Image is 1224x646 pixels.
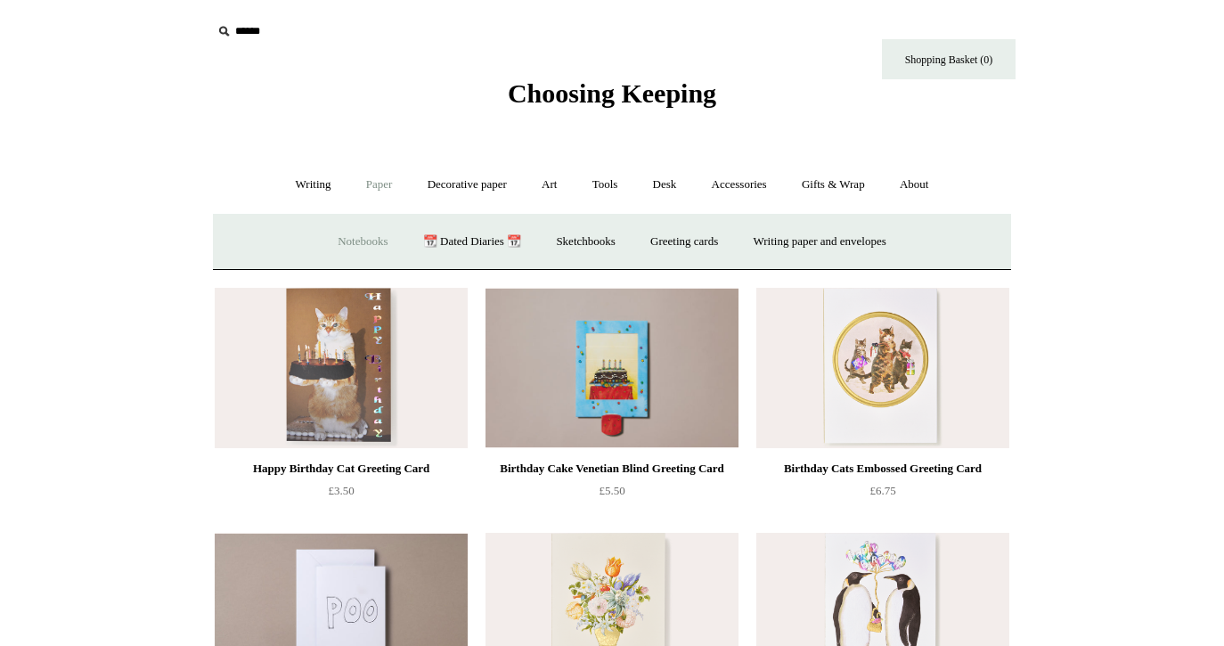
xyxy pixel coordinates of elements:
a: Paper [350,161,409,209]
a: Writing paper and envelopes [738,218,902,266]
a: Gifts & Wrap [786,161,881,209]
div: Birthday Cake Venetian Blind Greeting Card [490,458,734,479]
a: Birthday Cake Venetian Blind Greeting Card £5.50 [486,458,738,531]
div: Happy Birthday Cat Greeting Card [219,458,463,479]
img: Happy Birthday Cat Greeting Card [215,288,468,448]
a: Tools [576,161,634,209]
a: 📆 Dated Diaries 📆 [407,218,537,266]
img: Birthday Cake Venetian Blind Greeting Card [486,288,738,448]
span: £3.50 [328,484,354,497]
span: Choosing Keeping [508,78,716,108]
a: Choosing Keeping [508,93,716,105]
div: Birthday Cats Embossed Greeting Card [761,458,1005,479]
a: Art [526,161,573,209]
a: Sketchbooks [540,218,631,266]
a: Decorative paper [412,161,523,209]
a: Birthday Cake Venetian Blind Greeting Card Birthday Cake Venetian Blind Greeting Card [486,288,738,448]
a: About [884,161,945,209]
a: Birthday Cats Embossed Greeting Card Birthday Cats Embossed Greeting Card [756,288,1009,448]
a: Desk [637,161,693,209]
a: Shopping Basket (0) [882,39,1016,79]
a: Birthday Cats Embossed Greeting Card £6.75 [756,458,1009,531]
a: Happy Birthday Cat Greeting Card Happy Birthday Cat Greeting Card [215,288,468,448]
img: Birthday Cats Embossed Greeting Card [756,288,1009,448]
a: Greeting cards [634,218,734,266]
span: £6.75 [869,484,895,497]
a: Writing [280,161,347,209]
a: Notebooks [322,218,404,266]
a: Happy Birthday Cat Greeting Card £3.50 [215,458,468,531]
a: Accessories [696,161,783,209]
span: £5.50 [599,484,624,497]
